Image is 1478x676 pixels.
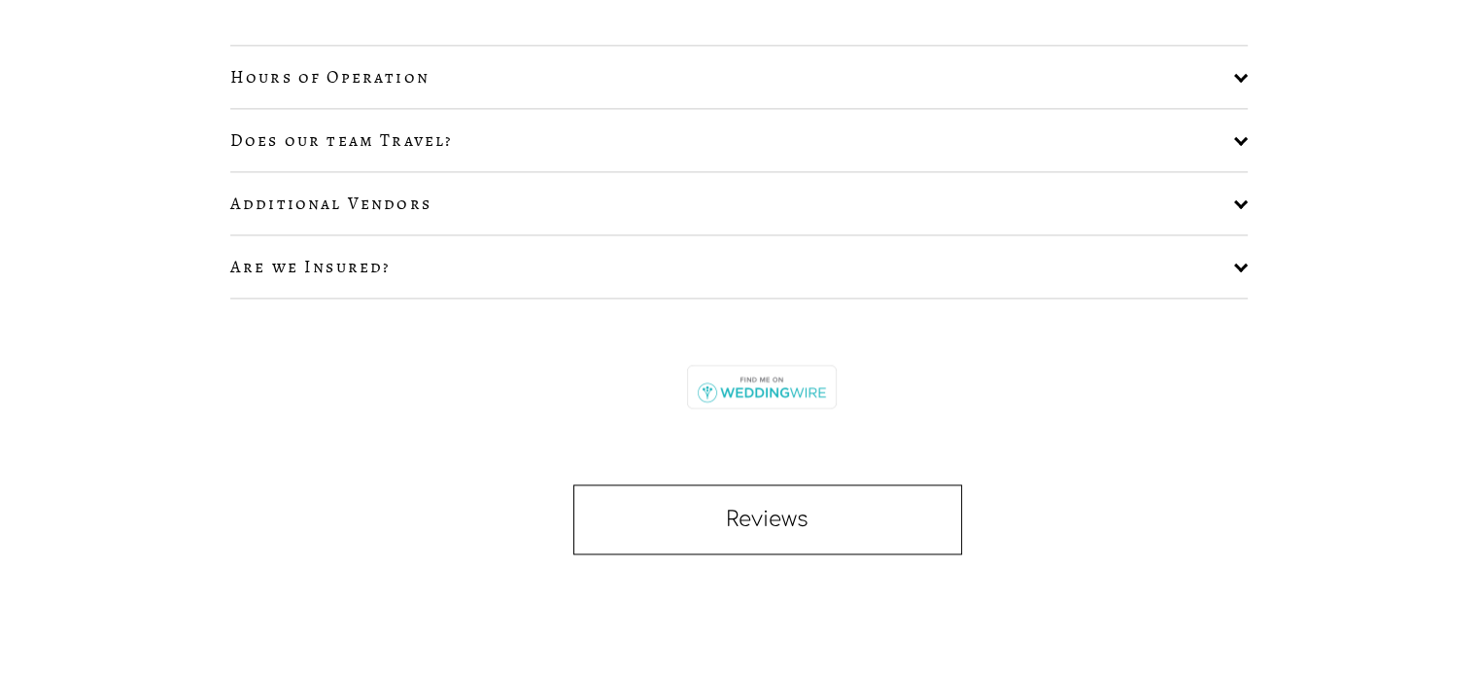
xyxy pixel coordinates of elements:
[687,394,837,411] a: weddingwire.com
[230,109,1248,171] button: Does our team Travel?
[230,128,1234,152] span: Does our team Travel?
[230,172,1248,234] button: Additional Vendors
[230,46,1248,108] button: Hours of Operation
[573,484,962,553] a: Reviews
[687,365,837,409] img: weddingwire.com
[230,235,1248,298] button: Are we Insured?
[230,65,1234,89] span: Hours of Operation
[230,255,1234,278] span: Are we Insured?
[230,192,1234,215] span: Additional Vendors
